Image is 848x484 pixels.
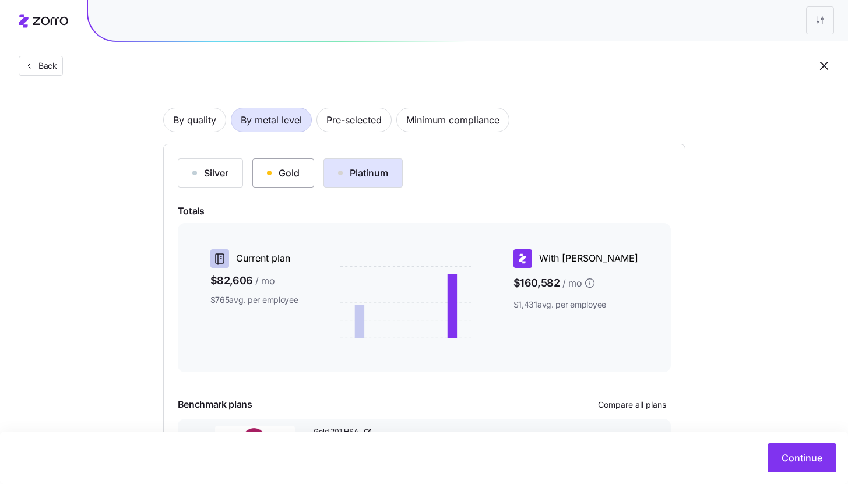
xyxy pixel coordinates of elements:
[252,158,314,188] button: Gold
[513,299,638,310] span: $1,431 avg. per employee
[231,108,312,132] button: By metal level
[163,108,226,132] button: By quality
[316,108,392,132] button: Pre-selected
[593,395,671,414] button: Compare all plans
[210,249,298,268] div: Current plan
[192,166,228,180] div: Silver
[326,108,382,132] span: Pre-selected
[19,56,63,76] button: Back
[562,276,582,291] span: / mo
[598,399,666,411] span: Compare all plans
[267,166,300,180] div: Gold
[178,419,671,461] button: AmbetterGold 201 HSAGoldHMO37employees
[513,273,638,294] span: $160,582
[314,427,361,437] span: Gold 201 HSA
[255,274,275,288] span: / mo
[396,108,509,132] button: Minimum compliance
[513,249,638,268] div: With [PERSON_NAME]
[210,273,298,289] span: $82,606
[406,108,499,132] span: Minimum compliance
[178,204,671,218] span: Totals
[782,451,822,465] span: Continue
[215,426,295,454] img: Ambetter
[241,108,302,132] span: By metal level
[768,443,836,472] button: Continue
[178,397,252,412] span: Benchmark plans
[34,60,57,72] span: Back
[314,427,565,437] a: Gold 201 HSA
[210,294,298,306] span: $765 avg. per employee
[173,108,216,132] span: By quality
[338,166,388,180] div: Platinum
[323,158,403,188] button: Platinum
[178,158,243,188] button: Silver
